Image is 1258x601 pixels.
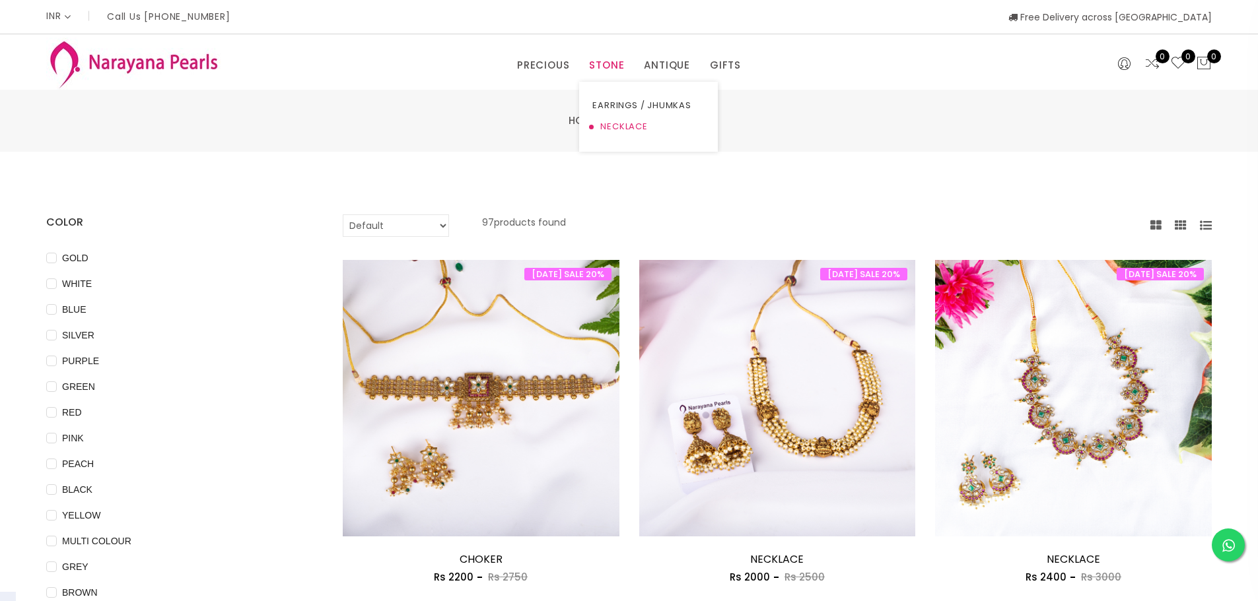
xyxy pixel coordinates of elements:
span: PURPLE [57,354,104,368]
span: GOLD [57,251,94,265]
span: [DATE] SALE 20% [820,268,907,280]
a: NECKLACE [592,116,705,137]
span: 0 [1207,49,1221,63]
span: Rs 2750 [488,570,528,584]
p: Call Us [PHONE_NUMBER] [107,12,230,21]
span: YELLOW [57,508,106,522]
a: NECKLACE [1047,552,1100,567]
span: Rs 2500 [785,570,825,584]
a: Home [569,113,597,127]
span: Rs 2400 [1026,570,1066,584]
span: SILVER [57,328,100,342]
span: 0 [1156,49,1170,63]
a: STONE [589,55,624,75]
span: Rs 2000 [730,570,770,584]
span: MULTI COLOUR [57,534,137,548]
span: [DATE] SALE 20% [524,268,612,280]
span: PEACH [57,457,99,471]
span: BLUE [57,302,92,317]
a: PRECIOUS [517,55,569,75]
a: EARRINGS / JHUMKAS [592,95,705,116]
a: 0 [1170,55,1186,73]
button: 0 [1196,55,1212,73]
p: 97 products found [482,214,566,237]
span: [DATE] SALE 20% [1117,268,1204,280]
span: GREY [57,559,94,574]
span: 0 [1181,49,1195,63]
a: GIFTS [710,55,741,75]
span: GREEN [57,379,100,394]
span: PINK [57,431,89,445]
span: RED [57,405,87,420]
a: CHOKER [460,552,503,567]
span: BLACK [57,482,98,497]
span: Rs 2200 [434,570,473,584]
h4: COLOR [46,214,303,230]
span: Free Delivery across [GEOGRAPHIC_DATA] [1008,11,1212,24]
a: 0 [1144,55,1160,73]
span: Rs 3000 [1081,570,1121,584]
span: WHITE [57,276,97,291]
a: NECKLACE [750,552,804,567]
a: ANTIQUE [644,55,690,75]
span: BROWN [57,585,103,600]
